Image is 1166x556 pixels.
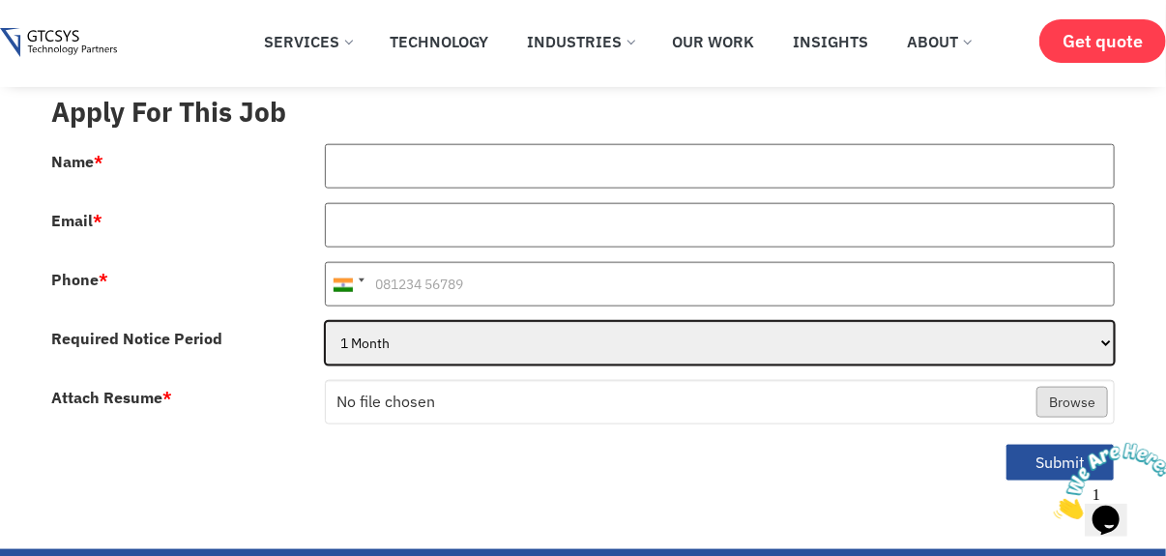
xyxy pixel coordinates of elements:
[893,20,985,63] a: About
[51,272,108,287] label: Phone
[250,20,366,63] a: Services
[1063,31,1143,51] span: Get quote
[1039,19,1166,63] a: Get quote
[326,263,370,306] div: India (भारत): +91
[51,96,1115,129] h3: Apply For This Job
[51,154,103,169] label: Name
[1046,435,1166,527] iframe: chat widget
[325,262,1116,307] input: 081234 56789
[51,390,172,405] label: Attach Resume
[779,20,884,63] a: Insights
[376,20,504,63] a: Technology
[1006,444,1115,482] button: Submit
[51,213,102,228] label: Email
[51,331,222,346] label: Required Notice Period
[8,8,15,24] span: 1
[8,8,128,84] img: Chat attention grabber
[658,20,770,63] a: Our Work
[513,20,649,63] a: Industries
